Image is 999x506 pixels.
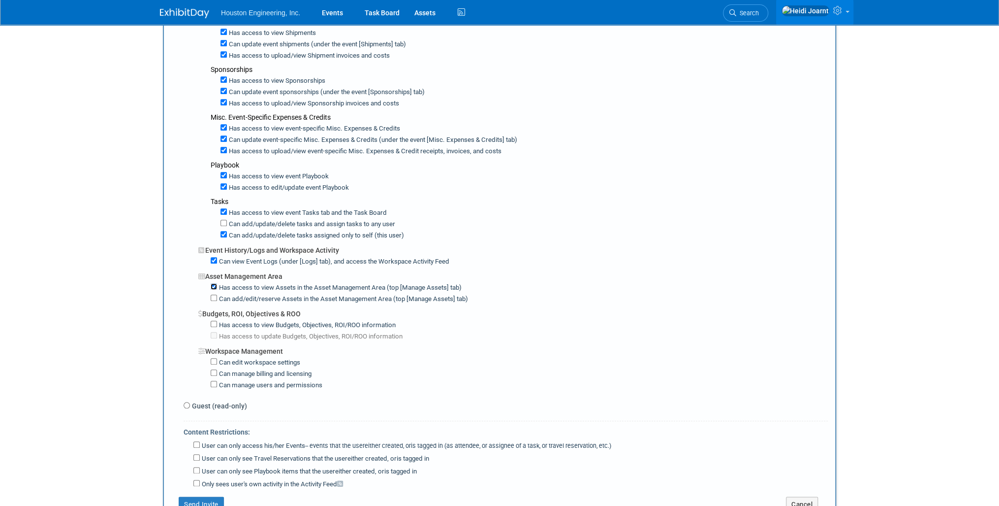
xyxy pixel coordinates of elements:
[227,88,425,97] label: Can update event sponsorships (under the event [Sponsorships] tab)
[781,5,829,16] img: Heidi Joarnt
[211,197,828,206] div: Tasks
[723,4,768,22] a: Search
[200,467,417,476] label: User can only see Playbook items that the user is tagged in
[221,9,300,17] span: Houston Engineering, Inc.
[227,220,395,229] label: Can add/update/delete tasks and assign tasks to any user
[217,358,300,368] label: Can edit workspace settings
[227,124,400,134] label: Has access to view event-specific Misc. Expenses & Credits
[200,480,343,489] label: Only sees user's own activity in the Activity Feed
[217,370,312,379] label: Can manage billing and licensing
[217,321,396,330] label: Has access to view Budgets, Objectives, ROI/ROO information
[217,257,449,267] label: Can view Event Logs (under [Logs] tab), and access the Workspace Activity Feed
[217,381,322,390] label: Can manage users and permissions
[347,455,397,462] span: either created, or
[198,240,828,255] div: Event History/Logs and Workspace Activity
[217,283,462,293] label: Has access to view Assets in the Asset Management Area (top [Manage Assets] tab)
[227,99,399,108] label: Has access to upload/view Sponsorship invoices and costs
[211,160,828,170] div: Playbook
[198,304,828,319] div: Budgets, ROI, Objectives & ROO
[227,147,501,156] label: Has access to upload/view event-specific Misc. Expenses & Credit receipts, invoices, and costs
[365,442,411,449] span: either created, or
[227,231,404,240] label: Can add/update/delete tasks assigned only to self (this user)
[190,401,247,411] label: Guest (read-only)
[184,421,828,439] div: Content Restrictions:
[198,341,828,356] div: Workspace Management
[200,441,611,451] label: User can only access his/her Events
[227,76,325,86] label: Has access to view Sponsorships
[227,208,387,218] label: Has access to view event Tasks tab and the Task Board
[211,65,828,74] div: Sponsorships
[198,267,828,281] div: Asset Management Area
[305,442,611,449] span: -- events that the user is tagged in (as attendee, or assignee of a task, or travel reservation, ...
[227,172,329,181] label: Has access to view event Playbook
[227,135,517,145] label: Can update event-specific Misc. Expenses & Credits (under the event [Misc. Expenses & Credits] tab)
[217,295,468,304] label: Can add/edit/reserve Assets in the Asset Management Area (top [Manage Assets] tab)
[736,9,759,17] span: Search
[227,51,390,61] label: Has access to upload/view Shipment invoices and costs
[211,112,828,122] div: Misc. Event-Specific Expenses & Credits
[217,332,403,341] label: Has access to update Budgets, Objectives, ROI/ROO information
[227,29,316,38] label: Has access to view Shipments
[227,40,406,49] label: Can update event shipments (under the event [Shipments] tab)
[227,183,349,193] label: Has access to edit/update event Playbook
[160,8,209,18] img: ExhibitDay
[335,468,384,475] span: either created, or
[200,454,429,464] label: User can only see Travel Reservations that the user is tagged in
